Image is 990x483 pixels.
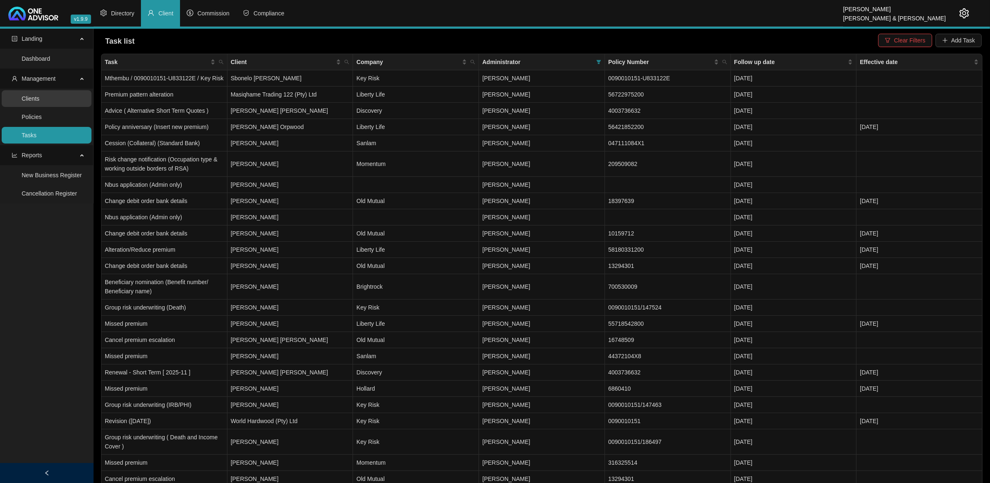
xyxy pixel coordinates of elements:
[22,75,56,82] span: Management
[101,177,227,193] td: Nbus application (Admin only)
[101,193,227,209] td: Change debit order bank details
[227,455,353,471] td: [PERSON_NAME]
[721,56,729,68] span: search
[482,476,530,482] span: [PERSON_NAME]
[731,429,857,455] td: [DATE]
[731,193,857,209] td: [DATE]
[219,59,224,64] span: search
[605,455,731,471] td: 316325514
[227,429,353,455] td: [PERSON_NAME]
[227,151,353,177] td: [PERSON_NAME]
[227,177,353,193] td: [PERSON_NAME]
[243,10,249,16] span: safety
[857,225,983,242] td: [DATE]
[605,258,731,274] td: 13294301
[482,353,530,359] span: [PERSON_NAME]
[731,381,857,397] td: [DATE]
[731,332,857,348] td: [DATE]
[482,198,530,204] span: [PERSON_NAME]
[231,57,335,67] span: Client
[101,151,227,177] td: Risk change notification (Occupation type & working outside borders of RSA)
[227,103,353,119] td: [PERSON_NAME] [PERSON_NAME]
[731,54,857,70] th: Follow up date
[12,36,17,42] span: profile
[731,70,857,87] td: [DATE]
[482,140,530,146] span: [PERSON_NAME]
[353,413,479,429] td: Key Risk
[605,54,731,70] th: Policy Number
[605,397,731,413] td: 0090010151/147463
[731,177,857,193] td: [DATE]
[857,242,983,258] td: [DATE]
[482,181,530,188] span: [PERSON_NAME]
[353,274,479,300] td: Brightrock
[101,242,227,258] td: Alteration/Reduce premium
[353,87,479,103] td: Liberty Life
[731,413,857,429] td: [DATE]
[22,95,40,102] a: Clients
[605,348,731,364] td: 44372104X8
[101,429,227,455] td: Group risk underwriting ( Death and Income Cover )
[482,91,530,98] span: [PERSON_NAME]
[731,258,857,274] td: [DATE]
[217,56,225,68] span: search
[227,87,353,103] td: Masiqhame Trading 122 (Pty) Ltd
[353,242,479,258] td: Liberty Life
[101,381,227,397] td: Missed premium
[353,455,479,471] td: Momentum
[843,2,946,11] div: [PERSON_NAME]
[344,59,349,64] span: search
[101,364,227,381] td: Renewal - Short Term [ 2025-11 ]
[22,55,50,62] a: Dashboard
[227,397,353,413] td: [PERSON_NAME]
[353,70,479,87] td: Key Risk
[101,274,227,300] td: Beneficiary nomination (Benefit number/ Beneficiary name)
[105,37,135,45] span: Task list
[857,364,983,381] td: [DATE]
[8,7,58,20] img: 2df55531c6924b55f21c4cf5d4484680-logo-light.svg
[608,57,712,67] span: Policy Number
[605,364,731,381] td: 4003736632
[843,11,946,20] div: [PERSON_NAME] & [PERSON_NAME]
[731,316,857,332] td: [DATE]
[101,300,227,316] td: Group risk underwriting (Death)
[227,70,353,87] td: Sbonelo [PERSON_NAME]
[101,258,227,274] td: Change debit order bank details
[482,214,530,220] span: [PERSON_NAME]
[227,332,353,348] td: [PERSON_NAME] [PERSON_NAME]
[101,348,227,364] td: Missed premium
[605,300,731,316] td: 0090010151/147524
[731,87,857,103] td: [DATE]
[22,172,82,178] a: New Business Register
[605,119,731,135] td: 56421852200
[605,193,731,209] td: 18397639
[22,132,37,139] a: Tasks
[482,320,530,327] span: [PERSON_NAME]
[722,59,727,64] span: search
[470,59,475,64] span: search
[227,135,353,151] td: [PERSON_NAME]
[227,413,353,429] td: World Hardwood (Pty) Ltd
[482,438,530,445] span: [PERSON_NAME]
[227,193,353,209] td: [PERSON_NAME]
[101,397,227,413] td: Group risk underwriting (IRB/PHI)
[227,119,353,135] td: [PERSON_NAME] Orpwood
[482,263,530,269] span: [PERSON_NAME]
[101,455,227,471] td: Missed premium
[482,385,530,392] span: [PERSON_NAME]
[353,364,479,381] td: Discovery
[731,348,857,364] td: [DATE]
[482,418,530,424] span: [PERSON_NAME]
[22,35,42,42] span: Landing
[356,57,460,67] span: Company
[936,34,982,47] button: Add Task
[482,401,530,408] span: [PERSON_NAME]
[731,242,857,258] td: [DATE]
[353,193,479,209] td: Old Mutual
[227,316,353,332] td: [PERSON_NAME]
[254,10,284,17] span: Compliance
[353,151,479,177] td: Momentum
[353,135,479,151] td: Sanlam
[731,225,857,242] td: [DATE]
[857,258,983,274] td: [DATE]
